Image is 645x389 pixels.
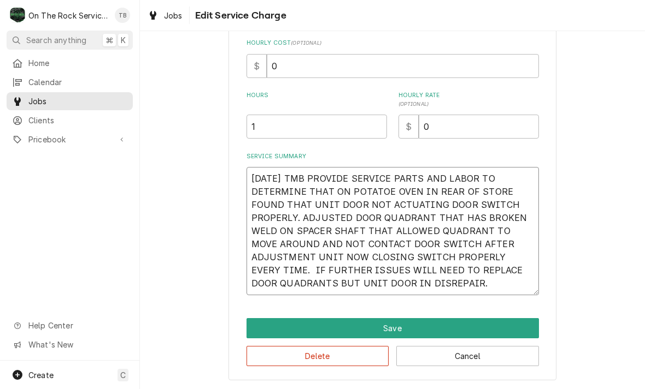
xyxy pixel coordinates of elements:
[247,318,539,338] div: Button Group Row
[143,7,187,25] a: Jobs
[398,101,429,107] span: ( optional )
[10,8,25,23] div: On The Rock Services's Avatar
[7,73,133,91] a: Calendar
[28,134,111,145] span: Pricebook
[7,54,133,72] a: Home
[247,167,539,295] textarea: [DATE] TMB PROVIDE SERVICE PARTS AND LABOR TO DETERMINE THAT ON POTATOE OVEN IN REAR OF STORE FOU...
[164,10,183,21] span: Jobs
[247,318,539,338] button: Save
[26,34,86,46] span: Search anything
[7,92,133,110] a: Jobs
[28,10,109,21] div: On The Rock Services
[28,320,126,331] span: Help Center
[115,8,130,23] div: TB
[7,316,133,334] a: Go to Help Center
[28,95,127,107] span: Jobs
[105,34,113,46] span: ⌘
[247,39,539,47] label: Hourly Cost
[247,91,387,139] div: [object Object]
[247,152,539,295] div: Service Summary
[247,338,539,366] div: Button Group Row
[28,57,127,69] span: Home
[247,346,389,366] button: Delete
[7,111,133,129] a: Clients
[247,152,539,161] label: Service Summary
[291,40,321,46] span: ( optional )
[247,54,267,78] div: $
[28,370,54,380] span: Create
[247,39,539,77] div: Hourly Cost
[396,346,539,366] button: Cancel
[7,336,133,354] a: Go to What's New
[192,8,286,23] span: Edit Service Charge
[28,76,127,88] span: Calendar
[120,369,126,381] span: C
[398,115,419,139] div: $
[7,130,133,148] a: Go to Pricebook
[247,318,539,366] div: Button Group
[28,115,127,126] span: Clients
[10,8,25,23] div: O
[398,91,539,139] div: [object Object]
[7,31,133,50] button: Search anything⌘K
[247,91,387,109] label: Hours
[121,34,126,46] span: K
[398,91,539,109] label: Hourly Rate
[28,339,126,350] span: What's New
[115,8,130,23] div: Todd Brady's Avatar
